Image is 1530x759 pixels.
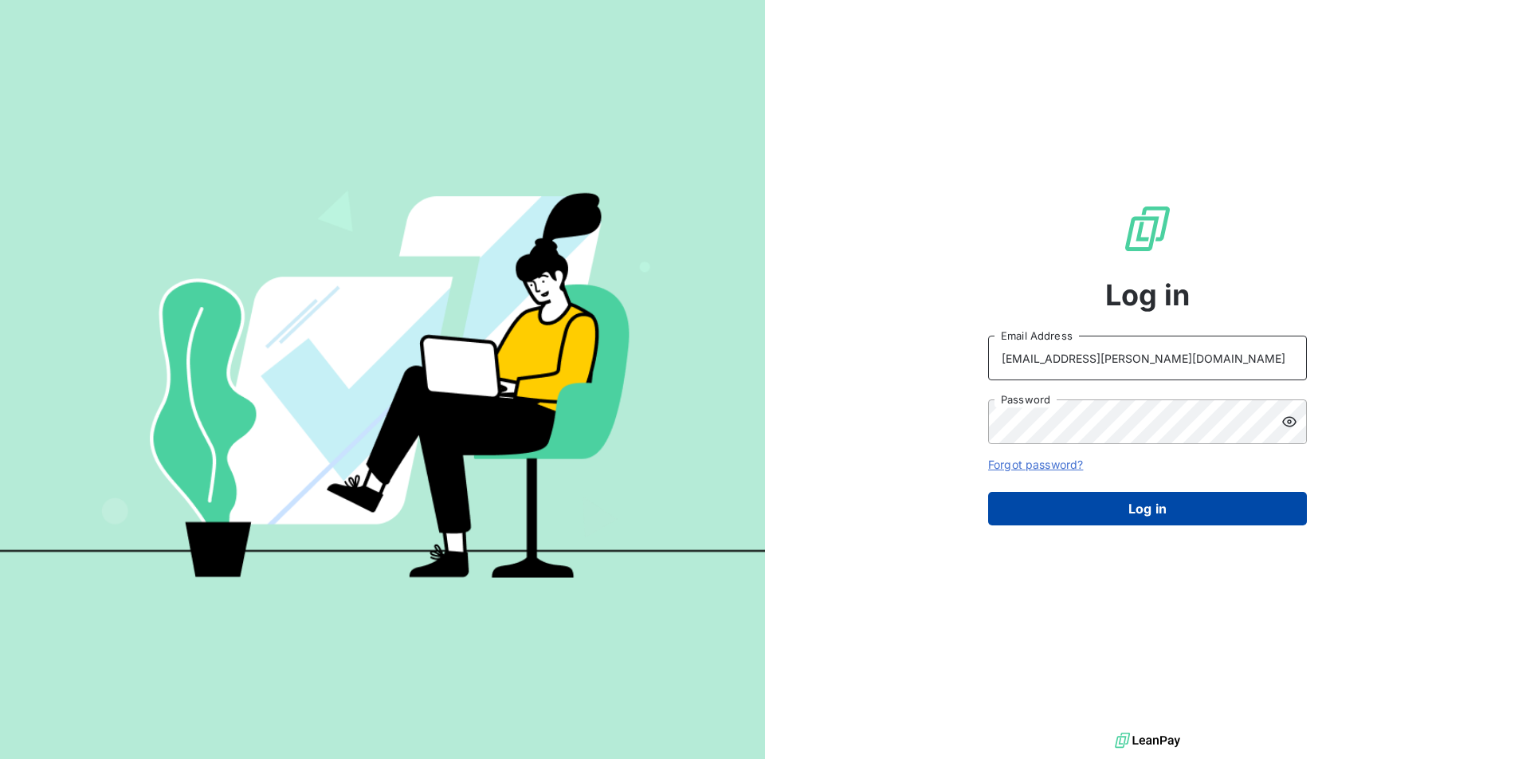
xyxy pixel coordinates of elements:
[988,336,1307,380] input: placeholder
[988,458,1083,471] a: Forgot password?
[1115,729,1180,753] img: logo
[1105,273,1191,317] span: Log in
[988,492,1307,525] button: Log in
[1122,203,1173,254] img: LeanPay Logo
